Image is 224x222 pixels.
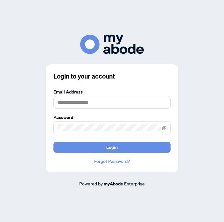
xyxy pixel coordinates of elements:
button: Login [53,142,171,153]
span: Login [106,142,118,152]
label: Email Address [53,88,171,95]
span: eye-invisible [162,126,166,130]
h3: Login to your account [53,72,171,81]
span: Enterprise [124,181,145,186]
label: Password [53,114,171,121]
span: Powered by [79,181,103,186]
img: ma-logo [80,35,144,54]
a: myAbode [104,180,123,187]
a: Forgot Password? [53,158,171,165]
